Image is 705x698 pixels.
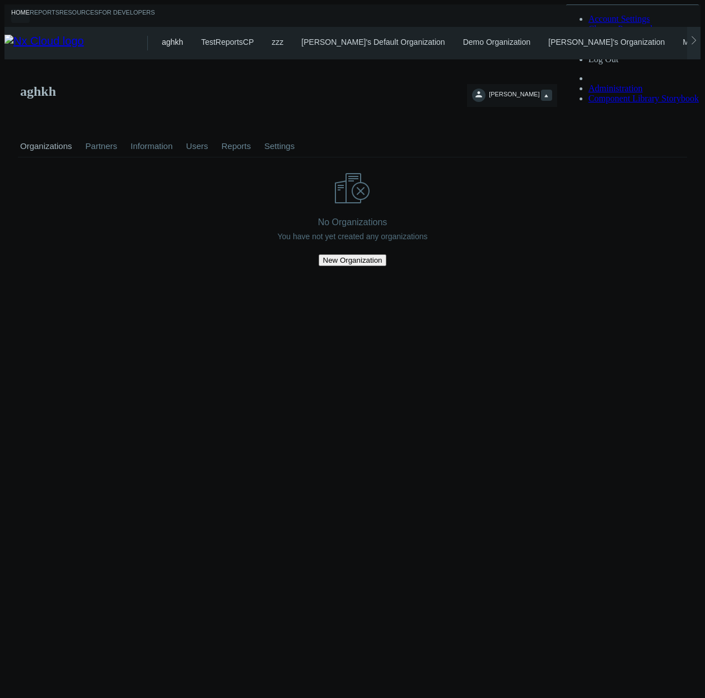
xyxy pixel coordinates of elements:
[262,127,297,166] a: Settings
[11,9,30,23] a: Home
[319,254,387,266] button: New Organization
[4,35,147,52] img: Nx Cloud logo
[99,9,155,23] a: For Developers
[20,84,56,99] h2: aghkh
[589,24,652,34] a: Change Password
[219,127,253,166] a: Reports
[59,9,99,23] a: Resources
[318,217,387,227] div: No Organizations
[277,232,427,241] div: You have not yet created any organizations
[18,127,74,166] a: Organizations
[30,9,59,23] a: Reports
[463,38,531,46] a: Demo Organization
[589,14,650,24] a: Account Settings
[83,127,120,166] a: Partners
[162,38,183,57] div: aghkh
[467,84,557,107] button: [PERSON_NAME]
[184,127,210,166] a: Users
[548,38,665,46] a: [PERSON_NAME]'s Organization
[301,38,445,46] a: [PERSON_NAME]'s Default Organization
[272,38,283,46] a: zzz
[201,38,254,46] a: TestReportsCP
[589,94,699,103] a: Component Library Storybook
[128,127,175,166] a: Information
[589,83,643,93] a: Administration
[489,91,539,104] span: [PERSON_NAME]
